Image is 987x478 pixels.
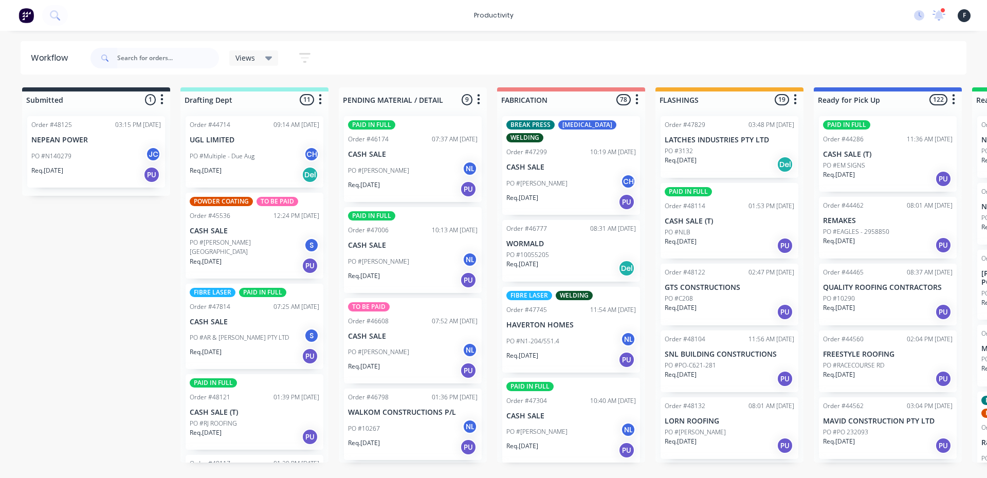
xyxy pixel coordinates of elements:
[819,116,957,192] div: PAID IN FULLOrder #4428611:36 AM [DATE]CASH SALE (T)PO #EM SIGNSReq.[DATE]PU
[823,135,864,144] div: Order #44286
[823,283,953,292] p: QUALITY ROOFING CONTRACTORS
[190,120,230,130] div: Order #44714
[665,217,794,226] p: CASH SALE (T)
[823,350,953,359] p: FREESTYLE ROOFING
[273,302,319,311] div: 07:25 AM [DATE]
[190,393,230,402] div: Order #48121
[506,240,636,248] p: WORMALD
[190,419,237,428] p: PO #RJ ROOFING
[344,298,482,384] div: TO BE PAIDOrder #4660807:52 AM [DATE]CASH SALEPO #[PERSON_NAME]NLReq.[DATE]PU
[190,333,289,342] p: PO #AR & [PERSON_NAME] PTY LTD
[348,362,380,371] p: Req. [DATE]
[190,428,222,437] p: Req. [DATE]
[31,136,161,144] p: NEPEAN POWER
[31,152,71,161] p: PO #N140279
[665,268,705,277] div: Order #48122
[506,396,547,406] div: Order #47304
[558,120,616,130] div: [MEDICAL_DATA]
[502,116,640,215] div: BREAK PRESS[MEDICAL_DATA]WELDINGOrder #4729910:19 AM [DATE]CASH SALEPO #[PERSON_NAME]CHReq.[DATE]PU
[819,397,957,459] div: Order #4456203:04 PM [DATE]MAVID CONSTRUCTION PTY LTDPO #PO 232093Req.[DATE]PU
[145,146,161,162] div: JC
[235,52,255,63] span: Views
[190,197,253,206] div: POWDER COATING
[348,332,478,341] p: CASH SALE
[31,120,72,130] div: Order #48125
[823,335,864,344] div: Order #44560
[469,8,519,23] div: productivity
[590,224,636,233] div: 08:31 AM [DATE]
[186,284,323,370] div: FIBRE LASERPAID IN FULLOrder #4781407:25 AM [DATE]CASH SALEPO #AR & [PERSON_NAME] PTY LTDSReq.[DA...
[302,167,318,183] div: Del
[819,330,957,392] div: Order #4456002:04 PM [DATE]FREESTYLE ROOFINGPO #RACECOURSE RDReq.[DATE]PU
[823,161,865,170] p: PO #EM SIGNS
[823,150,953,159] p: CASH SALE (T)
[348,424,380,433] p: PO #10267
[777,156,793,173] div: Del
[190,257,222,266] p: Req. [DATE]
[31,166,63,175] p: Req. [DATE]
[143,167,160,183] div: PU
[823,361,884,370] p: PO #RACECOURSE RD
[348,150,478,159] p: CASH SALE
[348,211,395,220] div: PAID IN FULL
[556,291,593,300] div: WELDING
[661,264,798,325] div: Order #4812202:47 PM [DATE]GTS CONSTRUCTIONSPO #C208Req.[DATE]PU
[460,362,477,379] div: PU
[935,437,952,454] div: PU
[462,252,478,267] div: NL
[190,211,230,220] div: Order #45536
[190,238,304,256] p: PO #[PERSON_NAME][GEOGRAPHIC_DATA]
[506,427,568,436] p: PO #[PERSON_NAME]
[506,291,552,300] div: FIBRE LASER
[590,148,636,157] div: 10:19 AM [DATE]
[665,417,794,426] p: LORN ROOFING
[777,437,793,454] div: PU
[190,227,319,235] p: CASH SALE
[620,174,636,189] div: CH
[432,317,478,326] div: 07:52 AM [DATE]
[506,351,538,360] p: Req. [DATE]
[823,201,864,210] div: Order #44462
[115,120,161,130] div: 03:15 PM [DATE]
[239,288,286,297] div: PAID IN FULL
[302,348,318,364] div: PU
[823,170,855,179] p: Req. [DATE]
[620,332,636,347] div: NL
[348,135,389,144] div: Order #46174
[348,241,478,250] p: CASH SALE
[665,237,697,246] p: Req. [DATE]
[661,116,798,178] div: Order #4782903:48 PM [DATE]LATCHES INDUSTRIES PTY LTDPO #3132Req.[DATE]Del
[823,401,864,411] div: Order #44562
[748,120,794,130] div: 03:48 PM [DATE]
[460,181,477,197] div: PU
[618,260,635,277] div: Del
[506,163,636,172] p: CASH SALE
[777,371,793,387] div: PU
[506,305,547,315] div: Order #47745
[348,120,395,130] div: PAID IN FULL
[506,120,555,130] div: BREAK PRESS
[348,271,380,281] p: Req. [DATE]
[777,304,793,320] div: PU
[935,371,952,387] div: PU
[302,258,318,274] div: PU
[823,120,870,130] div: PAID IN FULL
[348,347,409,357] p: PO #[PERSON_NAME]
[348,180,380,190] p: Req. [DATE]
[661,183,798,259] div: PAID IN FULLOrder #4811401:53 PM [DATE]CASH SALE (T)PO #NLBReq.[DATE]PU
[502,378,640,464] div: PAID IN FULLOrder #4730410:40 AM [DATE]CASH SALEPO #[PERSON_NAME]NLReq.[DATE]PU
[432,135,478,144] div: 07:37 AM [DATE]
[348,257,409,266] p: PO #[PERSON_NAME]
[190,152,254,161] p: PO #Multiple - Due Aug
[819,197,957,259] div: Order #4446208:01 AM [DATE]REMAKESPO #EAGLES - 2958850Req.[DATE]PU
[190,378,237,388] div: PAID IN FULL
[190,408,319,417] p: CASH SALE (T)
[186,116,323,188] div: Order #4471409:14 AM [DATE]UGL LIMITEDPO #Multiple - Due AugCHReq.[DATE]Del
[186,193,323,279] div: POWDER COATINGTO BE PAIDOrder #4553612:24 PM [DATE]CASH SALEPO #[PERSON_NAME][GEOGRAPHIC_DATA]SRe...
[506,321,636,329] p: HAVERTON HOMES
[665,201,705,211] div: Order #48114
[665,370,697,379] p: Req. [DATE]
[665,146,693,156] p: PO #3132
[823,268,864,277] div: Order #44465
[190,302,230,311] div: Order #47814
